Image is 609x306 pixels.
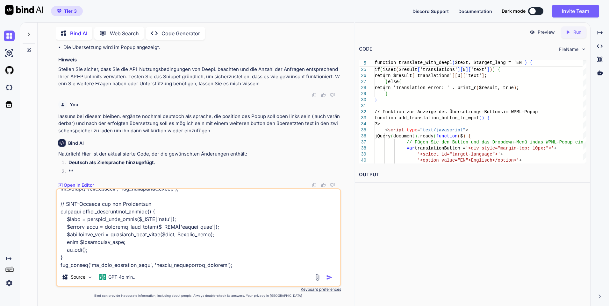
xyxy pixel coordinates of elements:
span: function translate_with_deepl [375,60,452,65]
span: $ [460,134,463,139]
span: ] [466,67,468,72]
span: ] [487,67,490,72]
span: Dark mode [502,8,526,14]
span: ] [457,67,460,72]
img: GPT-4o mini [99,274,106,280]
span: ( [476,85,479,90]
img: ai-studio [4,48,15,59]
img: attachment [314,274,321,281]
span: ( [396,67,398,72]
span: $result [399,67,418,72]
span: function [436,134,457,139]
div: 35 [359,127,366,133]
span: { [498,67,500,72]
span: '<div style="margin-top: 10px;">' [466,146,554,151]
span: isset [383,67,396,72]
img: dislike [330,93,335,98]
span: ; [516,85,519,90]
span: ] [452,73,455,78]
span: var [407,146,415,151]
img: copy [312,93,317,98]
p: Code Generator [161,30,200,37]
p: Open in Editor [64,182,94,188]
span: return 'Translation error: ' . print_r [375,85,476,90]
span: 0 [463,67,465,72]
span: $result, true [479,85,514,90]
span: 'translations' [420,67,458,72]
span: ( [380,67,383,72]
span: Discord Support [412,9,449,14]
span: FileName [559,46,578,52]
span: [ [468,67,471,72]
span: [ [417,67,420,72]
span: translationButton = [415,146,466,151]
img: settings [4,278,15,289]
img: like [321,93,326,98]
button: premiumTier 3 [51,6,83,16]
span: document [393,134,415,139]
div: 28 [359,85,366,91]
span: { [487,115,490,121]
span: "text/javascript" [420,128,466,133]
span: ( [458,134,460,139]
div: 36 [359,133,366,139]
p: Run [573,29,581,35]
span: das WPML-Popup ein [535,140,583,145]
img: premium [57,9,61,13]
span: ( [452,60,455,65]
strong: Deutsch als Zielsprache hinzugefügt. [68,159,155,165]
span: 'text' [466,73,482,78]
div: CODE [359,45,372,53]
span: = [417,128,420,133]
img: darkCloudIdeIcon [4,82,15,93]
li: Die Übersetzung wird im Popup angezeigt. [63,44,340,51]
span: ( [433,134,436,139]
p: GPT-4o min.. [108,274,135,280]
span: } [375,97,377,102]
span: ; [484,73,487,78]
span: + [554,146,556,151]
span: script [388,128,404,133]
span: 0 [457,73,460,78]
h3: Hinweis [58,56,340,64]
p: Bind AI [70,30,87,37]
span: '<select id="target-language">' [417,152,500,157]
textarea: lor ipsumd sit ametconsec ad elitse doei: // TempO INC Utl etdolo('MAGNA_ALI_ENI', 'a48m08ve-559q... [57,189,340,268]
span: + [519,158,522,163]
img: icon [326,274,333,281]
span: ) [490,67,492,72]
span: ] [460,73,463,78]
div: 26 [359,73,366,79]
span: else [388,79,399,84]
p: lassuns bei diesem bleiben. ergänze nochmal deutscch als sprache, die position des Popup soll obe... [58,113,340,135]
span: 'text' [471,67,487,72]
span: return $result [375,73,412,78]
span: { [468,134,471,139]
span: ) [492,67,495,72]
div: 25 [359,67,366,73]
span: jQuery [375,134,390,139]
span: function add_translation_button_to_wpml [375,115,479,121]
span: < [385,128,388,133]
span: ) [524,60,527,65]
img: Pick Models [87,275,93,280]
span: im WPML-Popup [503,109,538,115]
span: ( [479,115,482,121]
p: Preview [538,29,555,35]
img: githubLight [4,65,15,76]
span: // Funktion zur Anzeige des Übersetzungs-Buttons [375,109,503,115]
img: dislike [330,183,335,188]
span: 5 [359,60,366,66]
img: Bind AI [5,5,43,15]
p: Natürlich! Hier ist der aktualisierte Code, der die gewünschten Änderungen enthält: [58,150,340,158]
p: Keyboard preferences [56,287,341,292]
img: preview [529,29,535,35]
div: 27 [359,79,366,85]
button: Discord Support [412,8,449,15]
p: Web Search [110,30,139,37]
div: 38 [359,145,366,151]
span: { [399,79,401,84]
p: Bind can provide inaccurate information, including about people. Always double-check its answers.... [56,293,341,298]
img: chat [4,31,15,41]
p: Stellen Sie sicher, dass Sie die API-Nutzungsbedingungen von DeepL beachten und die Anzahl der An... [58,66,340,87]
